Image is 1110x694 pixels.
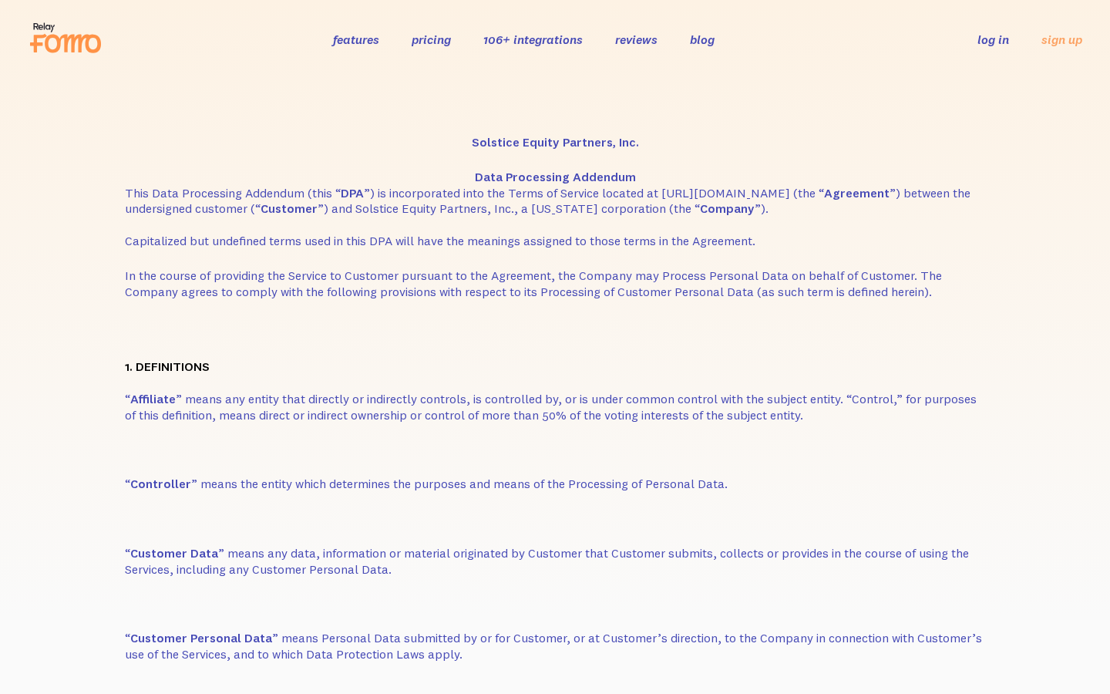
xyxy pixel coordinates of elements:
[261,200,318,216] strong: Customer
[125,630,982,662] span: “ ” means Personal Data submitted by or for Customer, or at Customer’s direction, to the Company ...
[483,32,583,47] a: 106+ integrations
[824,185,890,200] strong: Agreement
[130,630,272,645] strong: Customer Personal Data
[690,32,715,47] a: blog
[412,32,451,47] a: pricing
[341,185,364,200] strong: DPA
[1041,32,1082,48] a: sign up
[130,476,191,491] strong: Controller
[125,185,970,248] span: This Data Processing Addendum (this “ ”) is incorporated into the Terms of Service located at [UR...
[125,391,977,423] span: “ ” means any entity that directly or indirectly controls, is controlled by, or is under common c...
[472,134,639,150] strong: Solstice Equity Partners, Inc.
[125,359,210,374] strong: 1. DEFINITIONS
[130,391,176,406] strong: Affiliate
[977,32,1009,47] a: log in
[125,545,969,577] span: “ ” means any data, information or material originated by Customer that Customer submits, collect...
[475,169,636,184] strong: Data Processing Addendum
[130,545,218,561] strong: Customer Data
[333,32,379,47] a: features
[700,200,755,216] strong: Company
[615,32,658,47] a: reviews
[125,476,728,491] span: “ ” means the entity which determines the purposes and means of the Processing of Personal Data.
[125,268,942,299] span: In the course of providing the Service to Customer pursuant to the Agreement, the Company may Pro...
